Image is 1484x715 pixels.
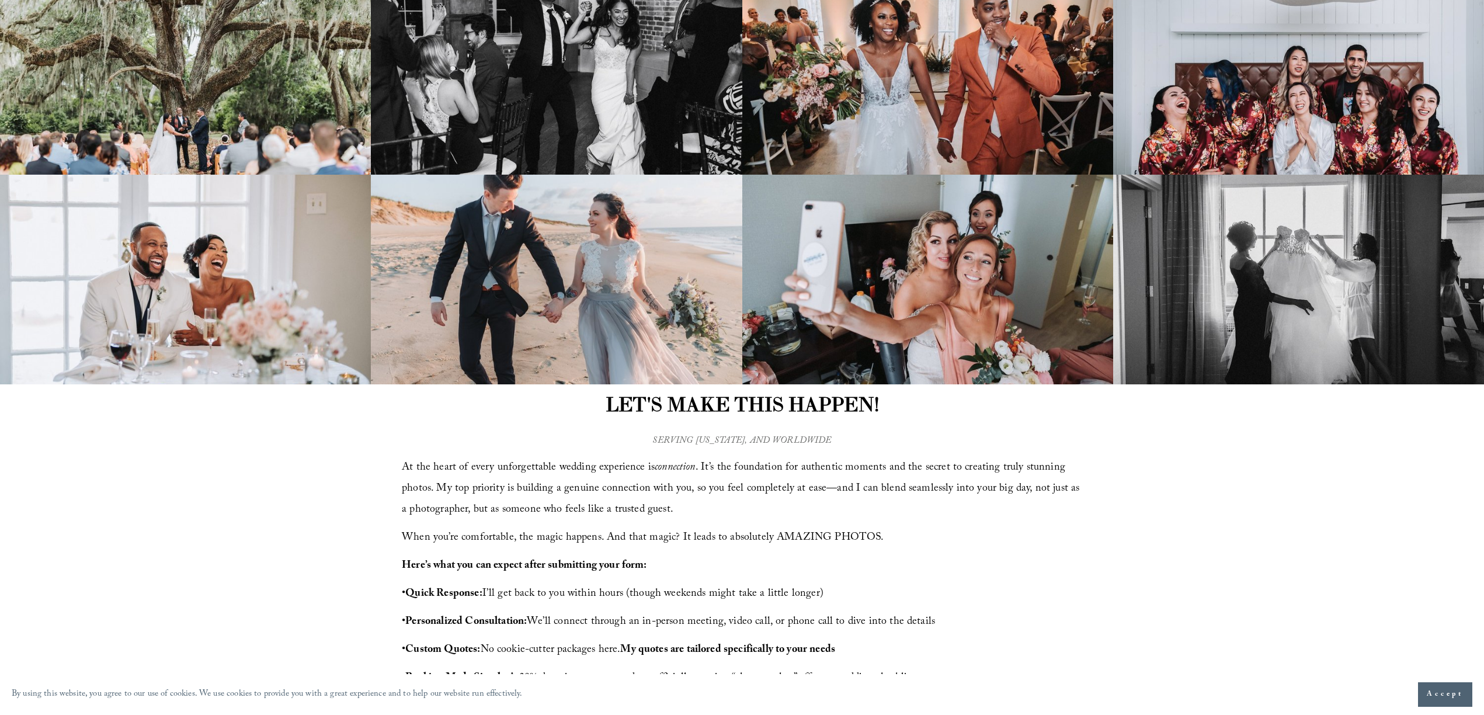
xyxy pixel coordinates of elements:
[742,175,1113,384] img: Three women taking a selfie in a room, dressed for a special occasion. The woman in front holds a...
[655,459,696,477] em: connection
[1418,682,1472,707] button: Accept
[405,641,480,660] strong: Custom Quotes:
[402,669,917,688] span: • A 30% deposit secures your date, officially crossing “photographer” off your wedding checklist.
[402,641,835,660] span: • No cookie-cutter packages here.
[606,392,879,416] strong: LET'S MAKE THIS HAPPEN!
[12,686,523,703] p: By using this website, you agree to our use of cookies. We use cookies to provide you with a grea...
[1113,175,1484,384] img: Two women holding up a wedding dress in front of a window, one in a dark dress and the other in a...
[371,175,742,384] img: Wedding couple holding hands on a beach, dressed in formal attire.
[652,433,831,449] em: SERVING [US_STATE], AND WORLDWIDE
[620,641,835,660] strong: My quotes are tailored specifically to your needs
[405,613,527,631] strong: Personalized Consultation:
[402,459,1082,519] span: At the heart of every unforgettable wedding experience is . It’s the foundation for authentic mom...
[402,529,884,547] span: When you’re comfortable, the magic happens. And that magic? It leads to absolutely AMAZING PHOTOS.
[402,585,823,603] span: • I’ll get back to you within hours (though weekends might take a little longer)
[402,557,647,575] strong: Here’s what you can expect after submitting your form:
[405,585,482,603] strong: Quick Response:
[405,669,508,688] strong: Booking Made Simple:
[1427,689,1464,700] span: Accept
[402,613,935,631] span: • We’ll connect through an in-person meeting, video call, or phone call to dive into the details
